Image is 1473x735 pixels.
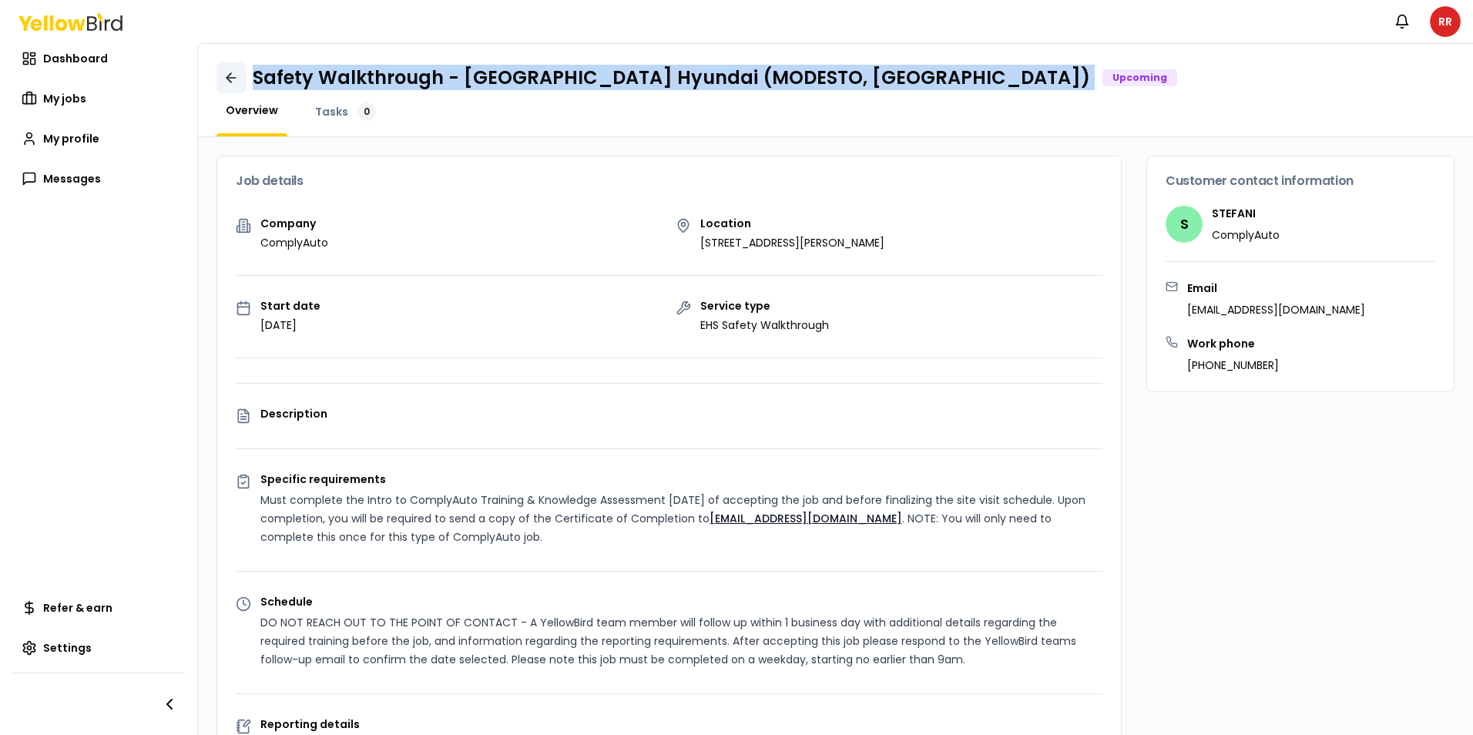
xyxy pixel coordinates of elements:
[1166,175,1435,187] h3: Customer contact information
[1187,302,1365,317] p: [EMAIL_ADDRESS][DOMAIN_NAME]
[1102,69,1177,86] div: Upcoming
[260,474,1102,485] p: Specific requirements
[260,613,1102,669] p: DO NOT REACH OUT TO THE POINT OF CONTACT - A YellowBird team member will follow up within 1 busin...
[700,317,829,333] p: EHS Safety Walkthrough
[700,300,829,311] p: Service type
[700,218,884,229] p: Location
[12,163,185,194] a: Messages
[226,102,278,118] span: Overview
[1187,357,1279,373] p: [PHONE_NUMBER]
[306,102,385,121] a: Tasks0
[1212,206,1280,221] h4: STEFANI
[43,91,86,106] span: My jobs
[260,491,1102,546] p: Must complete the Intro to ComplyAuto Training & Knowledge Assessment [DATE] of accepting the job...
[357,102,376,121] div: 0
[12,633,185,663] a: Settings
[260,218,328,229] p: Company
[12,83,185,114] a: My jobs
[43,51,108,66] span: Dashboard
[43,600,112,616] span: Refer & earn
[260,235,328,250] p: ComplyAuto
[253,65,1090,90] h1: Safety Walkthrough - [GEOGRAPHIC_DATA] Hyundai (MODESTO, [GEOGRAPHIC_DATA])
[260,408,1102,419] p: Description
[43,171,101,186] span: Messages
[236,175,1102,187] h3: Job details
[1187,336,1279,351] h3: Work phone
[1187,280,1365,296] h3: Email
[260,300,320,311] p: Start date
[12,592,185,623] a: Refer & earn
[1212,227,1280,243] p: ComplyAuto
[1166,206,1203,243] span: S
[260,719,1102,730] p: Reporting details
[1430,6,1461,37] span: RR
[260,317,320,333] p: [DATE]
[43,640,92,656] span: Settings
[43,131,99,146] span: My profile
[700,235,884,250] p: [STREET_ADDRESS][PERSON_NAME]
[12,123,185,154] a: My profile
[216,102,287,118] a: Overview
[315,104,348,119] span: Tasks
[260,596,1102,607] p: Schedule
[710,511,902,526] a: [EMAIL_ADDRESS][DOMAIN_NAME]
[12,43,185,74] a: Dashboard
